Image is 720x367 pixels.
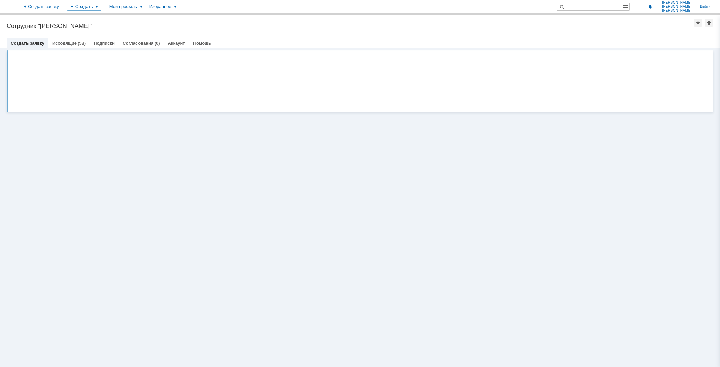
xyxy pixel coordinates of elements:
[694,19,702,27] div: Добавить в избранное
[67,3,101,11] div: Создать
[94,41,115,46] a: Подписки
[168,41,185,46] a: Аккаунт
[11,41,44,46] a: Создать заявку
[705,19,713,27] div: Сделать домашней страницей
[7,23,694,29] div: Сотрудник "[PERSON_NAME]"
[193,41,211,46] a: Помощь
[662,9,692,13] span: [PERSON_NAME]
[155,41,160,46] div: (0)
[123,41,154,46] a: Согласования
[52,41,77,46] a: Исходящие
[662,5,692,9] span: [PERSON_NAME]
[78,41,86,46] div: (58)
[623,3,629,9] span: Расширенный поиск
[662,1,692,5] span: [PERSON_NAME]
